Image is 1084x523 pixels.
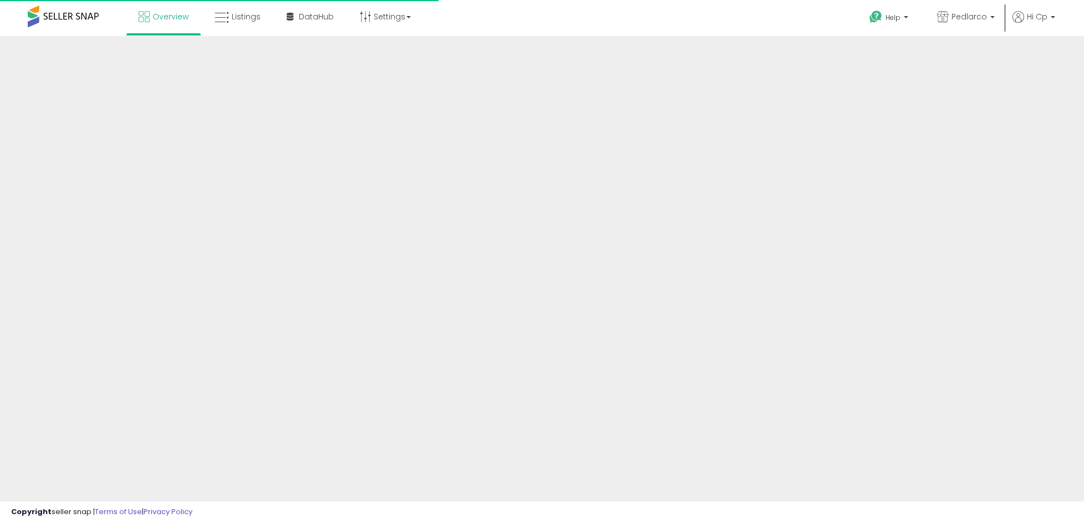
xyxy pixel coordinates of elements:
span: Overview [152,11,189,22]
span: DataHub [299,11,334,22]
a: Help [861,2,919,36]
span: Listings [232,11,261,22]
i: Get Help [869,10,883,24]
span: Hi Cp [1027,11,1047,22]
span: Pedlarco [951,11,987,22]
a: Hi Cp [1012,11,1055,36]
span: Help [885,13,900,22]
